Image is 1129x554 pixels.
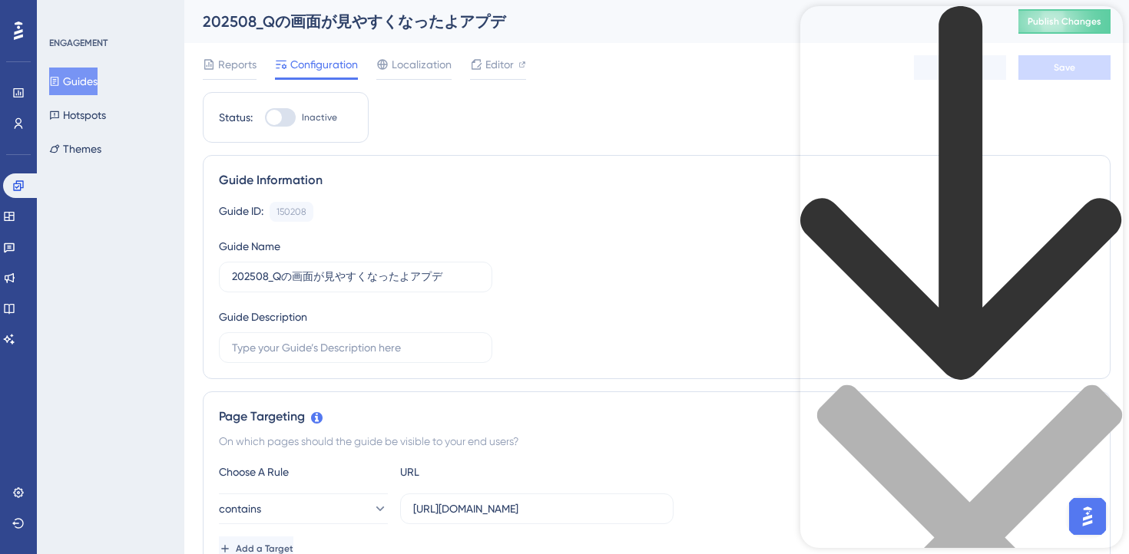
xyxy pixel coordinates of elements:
[9,9,37,37] img: launcher-image-alternative-text
[413,500,661,517] input: yourwebsite.com/path
[232,339,479,356] input: Type your Guide’s Description here
[219,500,261,518] span: contains
[49,68,98,95] button: Guides
[5,5,41,41] button: Open AI Assistant Launcher
[219,493,388,524] button: contains
[302,111,337,124] span: Inactive
[232,269,479,285] input: Type your Guide’s Name here
[219,108,253,127] div: Status:
[219,171,1094,190] div: Guide Information
[36,4,96,22] span: Need Help?
[392,55,452,74] span: Localization
[203,11,980,32] div: 202508_Qの画面が見やすくなったよアプデ
[49,101,106,129] button: Hotspots
[400,463,569,481] div: URL
[219,237,280,256] div: Guide Name
[219,463,388,481] div: Choose A Rule
[218,55,257,74] span: Reports
[485,55,514,74] span: Editor
[219,202,263,222] div: Guide ID:
[219,432,1094,450] div: On which pages should the guide be visible to your end users?
[290,55,358,74] span: Configuration
[219,407,1094,426] div: Page Targeting
[107,8,111,20] div: 4
[49,135,101,163] button: Themes
[219,308,307,326] div: Guide Description
[49,37,108,49] div: ENGAGEMENT
[276,206,306,218] div: 150208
